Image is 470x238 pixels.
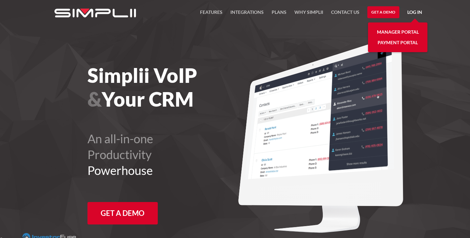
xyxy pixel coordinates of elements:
a: FEATURES [200,8,222,20]
a: Payment Portal [378,37,418,48]
span: & [87,87,102,111]
a: Get a Demo [87,202,158,224]
a: Manager Portal [377,27,419,37]
a: Integrations [230,8,264,20]
a: Log in [407,8,422,18]
h2: An all-in-one Productivity [87,131,271,178]
a: Contact US [331,8,359,20]
span: Powerhouse [87,163,153,178]
a: Plans [272,8,286,20]
a: Get a Demo [367,6,399,18]
h1: Simplii VoIP Your CRM [87,63,271,111]
img: Simplii [54,9,136,17]
a: Why Simplii [294,8,323,20]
